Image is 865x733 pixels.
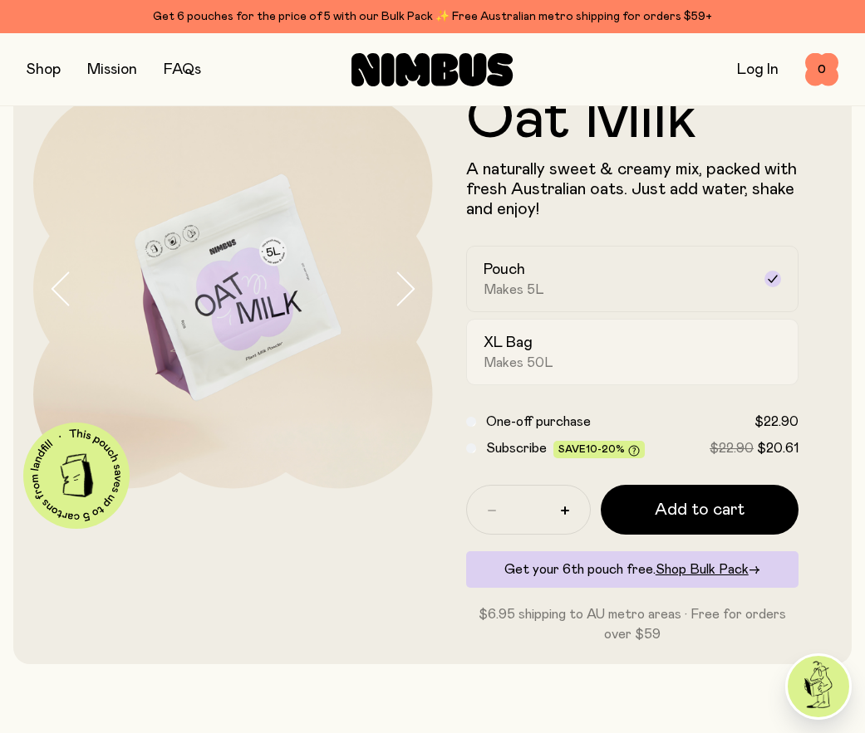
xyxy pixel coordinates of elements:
[484,333,533,353] h2: XL Bag
[486,415,591,428] span: One-off purchase
[656,563,760,576] a: Shop Bulk Pack→
[586,444,625,454] span: 10-20%
[87,62,137,77] a: Mission
[486,442,547,455] span: Subscribe
[757,442,799,455] span: $20.61
[805,53,838,86] button: 0
[484,354,553,371] span: Makes 50L
[737,62,779,77] a: Log In
[710,442,754,455] span: $22.90
[601,485,799,535] button: Add to cart
[27,7,838,27] div: Get 6 pouches for the price of 5 with our Bulk Pack ✨ Free Australian metro shipping for orders $59+
[754,415,799,428] span: $22.90
[466,159,799,219] p: A naturally sweet & creamy mix, packed with fresh Australian oats. Just add water, shake and enjoy!
[484,260,525,280] h2: Pouch
[466,90,799,149] h1: Oat Milk
[655,498,745,521] span: Add to cart
[164,62,201,77] a: FAQs
[466,604,799,644] p: $6.95 shipping to AU metro areas · Free for orders over $59
[484,281,544,298] span: Makes 5L
[466,551,799,588] div: Get your 6th pouch free.
[788,656,849,717] img: agent
[558,444,640,457] span: Save
[656,563,749,576] span: Shop Bulk Pack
